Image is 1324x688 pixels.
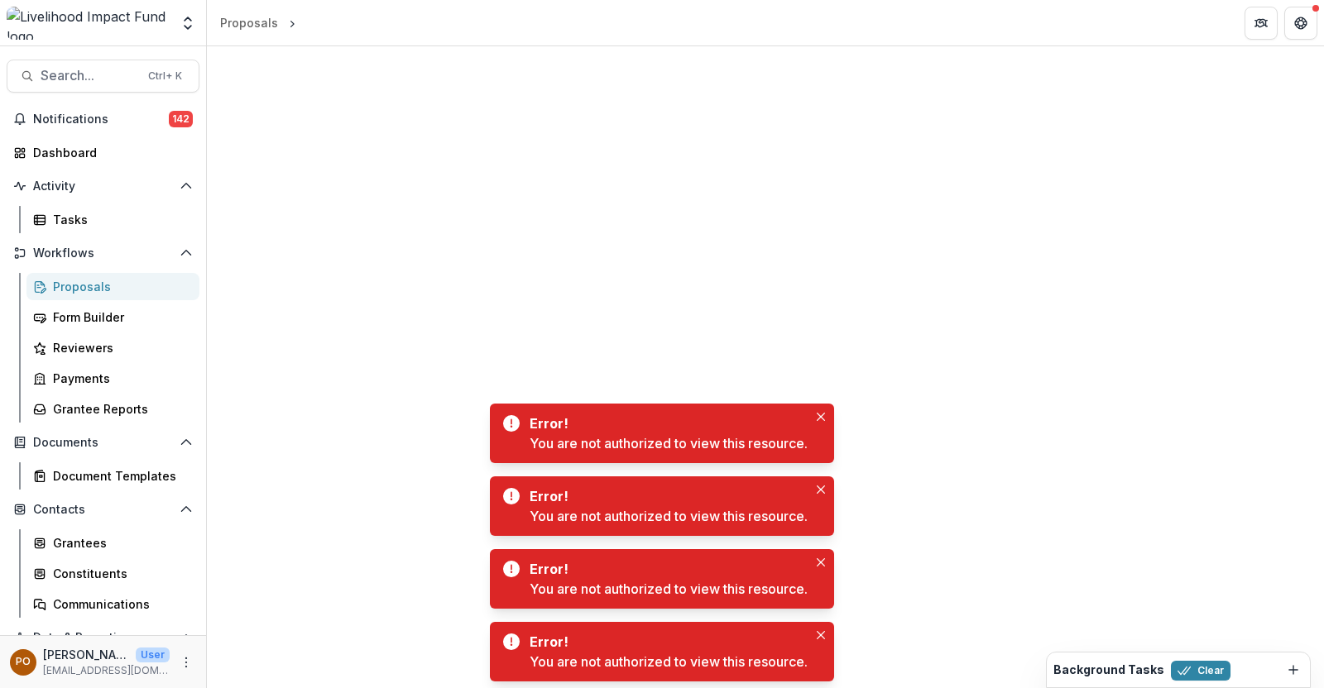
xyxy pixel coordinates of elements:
div: You are not authorized to view this resource. [530,652,808,671]
button: Dismiss [1283,660,1303,680]
div: Document Templates [53,467,186,485]
a: Proposals [213,11,285,35]
button: Get Help [1284,7,1317,40]
div: Proposals [53,278,186,295]
div: Form Builder [53,308,186,326]
a: Communications [26,590,199,618]
span: Data & Reporting [33,631,173,645]
button: Open entity switcher [176,7,199,40]
div: Tasks [53,211,186,228]
span: Notifications [33,112,169,127]
p: User [136,647,170,662]
button: Open Activity [7,173,199,199]
a: Dashboard [7,139,199,166]
div: Payments [53,370,186,387]
button: Open Data & Reporting [7,624,199,651]
button: More [176,652,196,672]
a: Constituents [26,560,199,587]
p: [EMAIL_ADDRESS][DOMAIN_NAME] [43,663,170,678]
div: You are not authorized to view this resource. [530,433,808,453]
nav: breadcrumb [213,11,300,35]
div: Peige Omondi [16,657,31,667]
button: Notifications142 [7,106,199,132]
div: You are not authorized to view this resource. [530,506,808,526]
div: Error! [530,632,801,652]
button: Search... [7,60,199,93]
div: You are not authorized to view this resource. [530,579,808,599]
button: Open Workflows [7,240,199,266]
a: Reviewers [26,334,199,361]
span: Activity [33,179,173,193]
a: Grantee Reports [26,395,199,423]
span: Documents [33,436,173,450]
a: Proposals [26,273,199,300]
div: Communications [53,595,186,613]
div: Grantees [53,534,186,552]
button: Clear [1171,661,1230,681]
button: Open Contacts [7,496,199,523]
span: Contacts [33,503,173,517]
button: Open Documents [7,429,199,456]
a: Form Builder [26,303,199,331]
div: Reviewers [53,339,186,356]
a: Grantees [26,529,199,557]
div: Error! [530,559,801,579]
div: Error! [530,486,801,506]
a: Tasks [26,206,199,233]
div: Constituents [53,565,186,582]
div: Ctrl + K [145,67,185,85]
h2: Background Tasks [1053,663,1164,677]
button: Close [811,407,831,427]
img: Livelihood Impact Fund logo [7,7,170,40]
span: Search... [41,68,138,84]
div: Grantee Reports [53,400,186,418]
span: Workflows [33,246,173,260]
span: 142 [169,111,193,127]
button: Partners [1245,7,1278,40]
button: Close [811,625,831,645]
a: Document Templates [26,462,199,490]
button: Close [811,480,831,499]
div: Dashboard [33,144,186,161]
p: [PERSON_NAME] [43,646,129,663]
a: Payments [26,365,199,392]
button: Close [811,552,831,572]
div: Proposals [220,14,278,31]
div: Error! [530,413,801,433]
